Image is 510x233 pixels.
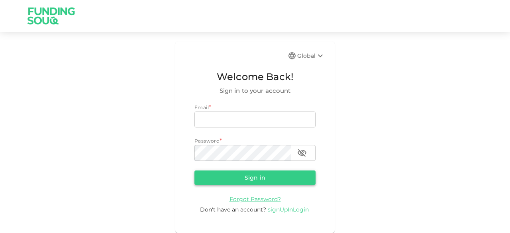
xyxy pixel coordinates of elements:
[194,170,316,185] button: Sign in
[200,206,266,213] span: Don't have an account?
[229,196,281,203] span: Forgot Password?
[194,69,316,84] span: Welcome Back!
[194,145,291,161] input: password
[268,206,309,213] span: signUpInLogin
[194,104,209,110] span: Email
[194,138,220,144] span: Password
[229,195,281,203] a: Forgot Password?
[194,86,316,96] span: Sign in to your account
[297,51,325,61] div: Global
[194,112,316,127] input: email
